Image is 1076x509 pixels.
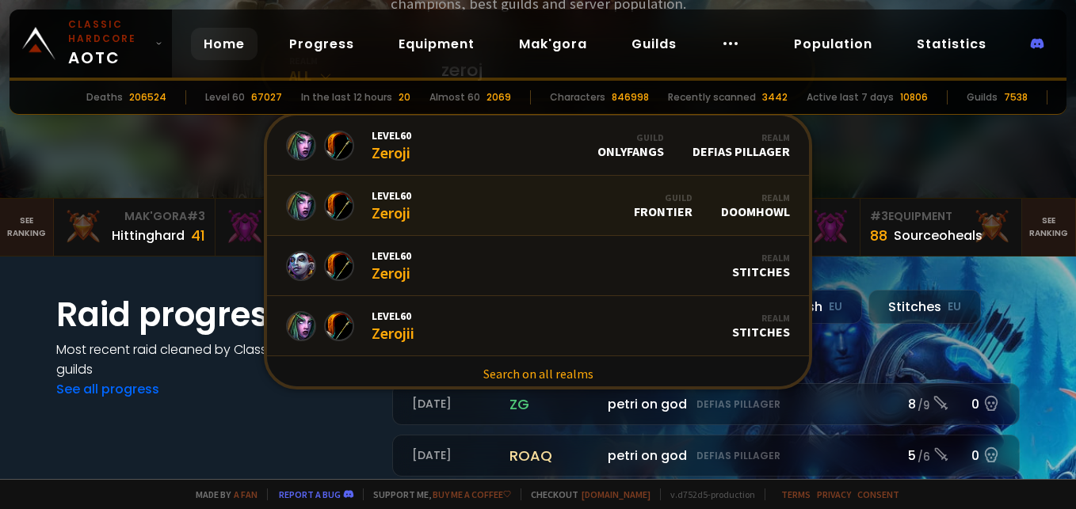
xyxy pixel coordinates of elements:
[904,28,999,60] a: Statistics
[433,488,511,500] a: Buy me a coffee
[68,17,149,46] small: Classic Hardcore
[372,128,411,142] span: Level 60
[372,128,411,162] div: Zeroji
[619,28,689,60] a: Guilds
[870,225,887,246] div: 88
[372,309,414,343] div: Zerojii
[762,90,788,104] div: 3442
[732,312,790,340] div: Stitches
[597,131,664,143] div: Guild
[1004,90,1028,104] div: 7538
[693,131,790,143] div: Realm
[216,199,377,256] a: Mak'Gora#2Rivench100
[948,299,961,315] small: EU
[372,249,411,263] span: Level 60
[63,208,205,225] div: Mak'Gora
[267,356,809,391] a: Search on all realms
[732,252,790,264] div: Realm
[54,199,216,256] a: Mak'Gora#3Hittinghard41
[506,28,600,60] a: Mak'gora
[781,28,885,60] a: Population
[56,340,373,379] h4: Most recent raid cleaned by Classic Hardcore guilds
[234,488,258,500] a: a fan
[807,90,894,104] div: Active last 7 days
[634,192,693,203] div: Guild
[668,90,756,104] div: Recently scanned
[86,90,123,104] div: Deaths
[186,488,258,500] span: Made by
[10,9,172,78] a: Classic HardcoreAOTC
[372,188,411,203] span: Level 60
[267,116,809,176] a: Level60ZerojiGuildOnlyFangsRealmDefias Pillager
[732,252,790,279] div: Stitches
[612,90,649,104] div: 846998
[301,90,392,104] div: In the last 12 hours
[191,28,258,60] a: Home
[112,226,185,245] div: Hittinghard
[732,312,790,324] div: Realm
[187,208,205,224] span: # 3
[267,176,809,236] a: Level60ZerojiGuildFrontierRealmDoomhowl
[870,208,888,224] span: # 3
[894,226,983,245] div: Sourceoheals
[521,488,651,500] span: Checkout
[56,290,373,340] h1: Raid progress
[860,199,1022,256] a: #3Equipment88Sourceoheals
[486,90,511,104] div: 2069
[634,192,693,219] div: Frontier
[1022,199,1076,256] a: Seeranking
[372,309,414,323] span: Level 60
[781,488,811,500] a: Terms
[129,90,166,104] div: 206524
[870,208,1012,225] div: Equipment
[721,192,790,203] div: Realm
[277,28,367,60] a: Progress
[660,488,755,500] span: v. d752d5 - production
[392,435,1020,477] a: [DATE]roaqpetri on godDefias Pillager5 /60
[372,249,411,283] div: Zeroji
[267,236,809,296] a: Level60ZerojiRealmStitches
[829,299,842,315] small: EU
[267,296,809,356] a: Level60ZerojiiRealmStitches
[372,188,411,222] div: Zeroji
[582,488,651,500] a: [DOMAIN_NAME]
[597,131,664,159] div: OnlyFangs
[967,90,998,104] div: Guilds
[386,28,487,60] a: Equipment
[550,90,605,104] div: Characters
[429,90,480,104] div: Almost 60
[721,192,790,219] div: Doomhowl
[363,488,511,500] span: Support me,
[205,90,245,104] div: Level 60
[900,90,928,104] div: 10806
[251,90,282,104] div: 67027
[56,380,159,398] a: See all progress
[225,208,367,225] div: Mak'Gora
[68,17,149,70] span: AOTC
[817,488,851,500] a: Privacy
[191,225,205,246] div: 41
[693,131,790,159] div: Defias Pillager
[279,488,341,500] a: Report a bug
[868,290,981,324] div: Stitches
[392,383,1020,425] a: [DATE]zgpetri on godDefias Pillager8 /90
[399,90,410,104] div: 20
[857,488,899,500] a: Consent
